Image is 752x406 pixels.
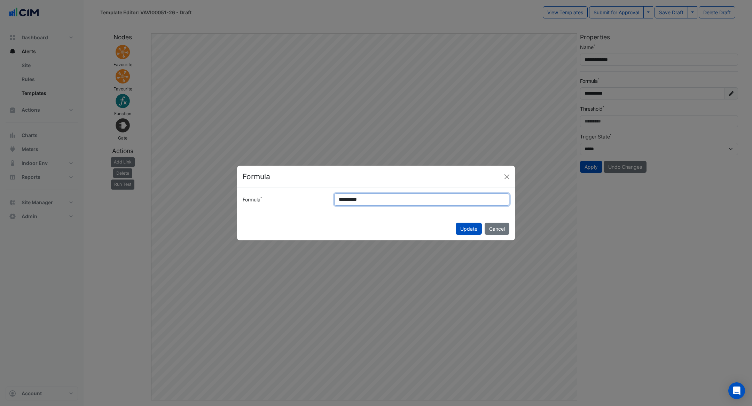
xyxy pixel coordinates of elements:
[238,193,330,206] label: Formula
[502,172,512,182] button: Close
[485,223,509,235] button: Cancel
[728,382,745,399] div: Open Intercom Messenger
[243,171,270,182] h4: Formula
[456,223,482,235] button: Update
